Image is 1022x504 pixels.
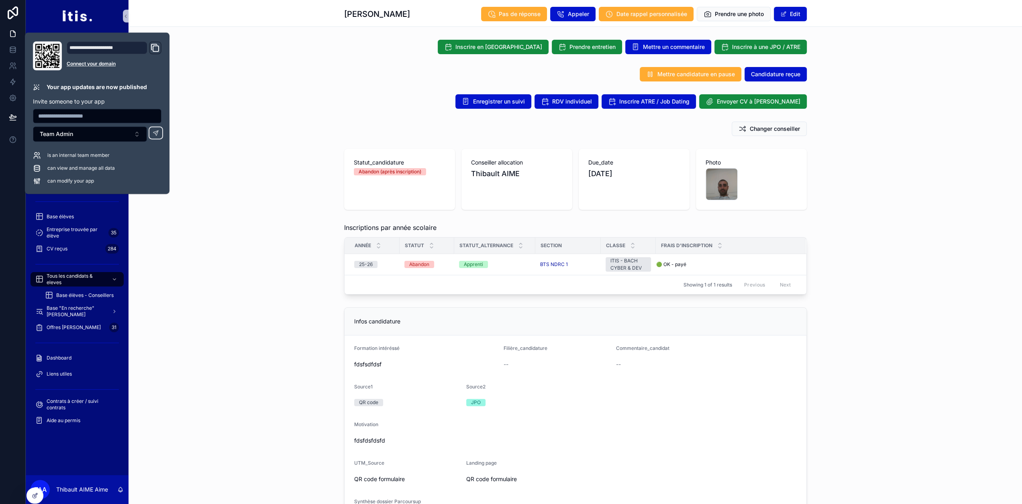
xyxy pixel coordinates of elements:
[455,43,542,51] span: Inscrire en [GEOGRAPHIC_DATA]
[534,94,598,109] button: RDV individuel
[31,304,124,319] a: Base "En recherche" [PERSON_NAME]
[616,10,687,18] span: Date rappel personnalisée
[616,345,669,351] span: Commentaire_candidat
[706,159,797,167] span: Photo
[31,351,124,365] a: Dashboard
[354,384,373,390] span: Source1
[569,43,616,51] span: Prendre entretien
[67,41,161,70] div: Domain and Custom Link
[409,261,429,268] div: Abandon
[540,261,568,268] a: BTS NDRC 1
[643,43,705,51] span: Mettre un commentaire
[550,7,596,21] button: Appeler
[47,273,105,286] span: Tous les candidats & eleves
[602,94,696,109] button: Inscrire ATRE / Job Dating
[354,345,400,351] span: Formation intéréssé
[26,32,129,438] div: scrollable content
[504,360,508,368] span: --
[354,421,378,427] span: Motivation
[640,67,741,81] button: Mettre candidature en pause
[109,323,119,332] div: 31
[455,94,531,109] button: Enregistrer un suivi
[47,246,67,252] span: CV reçus
[473,98,525,106] span: Enregistrer un suivi
[47,417,80,424] span: Aide au permis
[619,98,689,106] span: Inscrire ATRE / Job Dating
[31,413,124,428] a: Aide au permis
[588,159,680,167] span: Due_date
[466,475,572,483] span: QR code formulaire
[33,98,161,106] p: Invite someone to your app
[31,397,124,412] a: Contrats à créer / suivi contrats
[359,399,378,406] div: QR code
[715,10,764,18] span: Prendre une photo
[40,130,73,138] span: Team Admin
[47,152,110,159] span: is an internal team member
[47,165,115,171] span: can view and manage all data
[47,226,105,239] span: Entreprise trouvée par élève
[359,168,421,175] div: Abandon (après inscription)
[588,168,680,179] span: [DATE]
[610,257,646,272] div: ITIS - BACH CYBER & DEV
[56,486,108,494] p: Thibault AIME Aime
[31,272,124,287] a: Tous les candidats & eleves
[459,242,513,249] span: Statut_alternance
[774,7,807,21] button: Edit
[466,460,497,466] span: Landing page
[354,475,460,483] span: QR code formulaire
[616,360,621,368] span: --
[47,398,116,411] span: Contrats à créer / suivi contrats
[47,178,94,184] span: can modify your app
[745,67,807,81] button: Candidature reçue
[31,209,124,224] a: Base élèves
[40,288,124,303] a: Base élèves - Conseillers
[47,213,74,220] span: Base élèves
[568,10,589,18] span: Appeler
[471,168,520,179] span: Thibault AIME
[354,460,384,466] span: UTM_Source
[33,126,147,142] button: Select Button
[67,61,161,67] a: Connect your domain
[354,360,498,368] span: fdsfsdfdsf
[661,242,712,249] span: Frais d'inscription
[504,345,547,351] span: Filière_candidature
[354,318,400,325] span: Infos candidature
[541,242,562,249] span: Section
[552,40,622,54] button: Prendre entretien
[751,70,800,78] span: Candidature reçue
[464,261,483,268] div: Apprenti
[405,242,424,249] span: Statut
[471,399,481,406] div: JPO
[697,7,771,21] button: Prendre une photo
[47,305,105,318] span: Base "En recherche" [PERSON_NAME]
[699,94,807,109] button: Envoyer CV à [PERSON_NAME]
[625,40,711,54] button: Mettre un commentaire
[657,70,735,78] span: Mettre candidature en pause
[34,485,47,494] span: TAA
[47,371,72,377] span: Liens utiles
[47,324,101,331] span: Offres [PERSON_NAME]
[656,261,686,268] span: 🟢 OK - payé
[105,244,119,254] div: 284
[47,355,71,361] span: Dashboard
[108,228,119,238] div: 35
[344,8,410,20] h1: [PERSON_NAME]
[31,242,124,256] a: CV reçus284
[481,7,547,21] button: Pas de réponse
[31,367,124,381] a: Liens utiles
[466,384,486,390] span: Source2
[732,122,807,136] button: Changer conseiller
[438,40,549,54] button: Inscrire en [GEOGRAPHIC_DATA]
[714,40,807,54] button: Inscrire à une JPO / ATRE
[499,10,541,18] span: Pas de réponse
[354,159,445,167] span: Statut_candidature
[552,98,592,106] span: RDV individuel
[56,292,114,299] span: Base élèves - Conseillers
[47,83,147,91] p: Your app updates are now published
[62,10,92,22] img: App logo
[683,282,732,288] span: Showing 1 of 1 results
[732,43,800,51] span: Inscrire à une JPO / ATRE
[31,320,124,335] a: Offres [PERSON_NAME]31
[606,242,625,249] span: Classe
